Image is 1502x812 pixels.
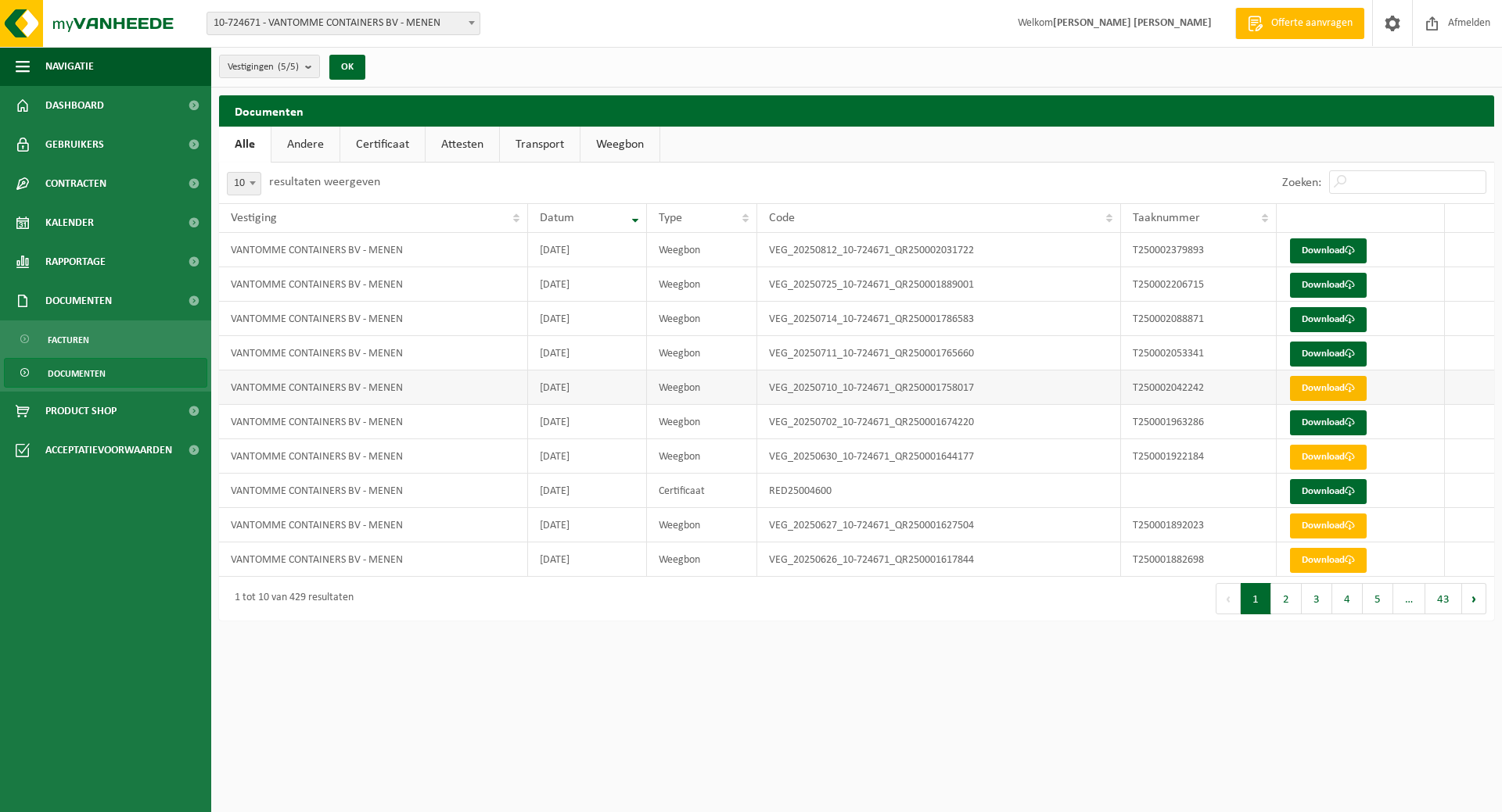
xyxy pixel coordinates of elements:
[757,405,1122,439] td: VEG_20250702_10-724671_QR250001674220
[1121,233,1277,267] td: T250002379893
[1121,370,1277,405] td: T250002042242
[647,267,757,302] td: Weegbon
[1393,583,1425,614] span: …
[1290,479,1367,504] a: Download
[1290,548,1367,573] a: Download
[757,508,1122,542] td: VEG_20250627_10-724671_QR250001627504
[757,542,1122,577] td: VEG_20250626_10-724671_QR250001617844
[1363,583,1393,614] button: 5
[4,358,207,388] a: Documenten
[4,324,207,354] a: Facturen
[528,370,647,405] td: [DATE]
[1271,583,1302,614] button: 2
[219,55,320,78] button: Vestigingen(5/5)
[1216,583,1241,614] button: Previous
[1121,508,1277,542] td: T250001892023
[647,233,757,267] td: Weegbon
[647,336,757,370] td: Weegbon
[540,212,574,224] span: Datum
[580,127,659,163] a: Weegbon
[1121,405,1277,439] td: T250001963286
[227,172,261,195] span: 10
[45,47,94,86] span: Navigatie
[1290,445,1367,470] a: Download
[1121,302,1277,336] td: T250002088871
[757,302,1122,336] td: VEG_20250714_10-724671_QR250001786583
[231,212,277,224] span: Vestiging
[219,95,1494,126] h2: Documenten
[528,336,647,370] td: [DATE]
[48,325,89,355] span: Facturen
[1267,16,1356,31] span: Offerte aanvragen
[219,439,528,474] td: VANTOMME CONTAINERS BV - MENEN
[528,405,647,439] td: [DATE]
[45,203,94,242] span: Kalender
[1121,542,1277,577] td: T250001882698
[528,302,647,336] td: [DATE]
[340,127,425,163] a: Certificaat
[647,370,757,405] td: Weegbon
[528,233,647,267] td: [DATE]
[1290,273,1367,298] a: Download
[45,86,104,125] span: Dashboard
[228,55,299,79] span: Vestigingen
[426,127,499,163] a: Attesten
[1462,583,1486,614] button: Next
[48,359,106,388] span: Documenten
[1290,307,1367,332] a: Download
[45,164,106,203] span: Contracten
[769,212,795,224] span: Code
[1332,583,1363,614] button: 4
[207,13,480,34] span: 10-724671 - VANTOMME CONTAINERS BV - MENEN
[528,474,647,508] td: [DATE]
[1290,410,1367,435] a: Download
[219,127,271,163] a: Alle
[528,542,647,577] td: [DATE]
[1133,212,1200,224] span: Taaknummer
[757,474,1122,508] td: RED25004600
[500,127,580,163] a: Transport
[528,439,647,474] td: [DATE]
[271,127,340,163] a: Andere
[1425,583,1462,614] button: 43
[219,474,528,508] td: VANTOMME CONTAINERS BV - MENEN
[1235,8,1364,39] a: Offerte aanvragen
[1282,177,1321,189] label: Zoeken:
[528,508,647,542] td: [DATE]
[278,62,299,72] count: (5/5)
[659,212,682,224] span: Type
[1121,439,1277,474] td: T250001922184
[219,405,528,439] td: VANTOMME CONTAINERS BV - MENEN
[757,336,1122,370] td: VEG_20250711_10-724671_QR250001765660
[757,233,1122,267] td: VEG_20250812_10-724671_QR250002031722
[1290,238,1367,263] a: Download
[227,585,354,613] div: 1 tot 10 van 429 resultaten
[647,508,757,542] td: Weegbon
[219,302,528,336] td: VANTOMME CONTAINERS BV - MENEN
[647,302,757,336] td: Weegbon
[1121,336,1277,370] td: T250002053341
[1053,17,1212,29] strong: [PERSON_NAME] [PERSON_NAME]
[45,431,172,470] span: Acceptatievoorwaarden
[1241,583,1271,614] button: 1
[329,55,365,80] button: OK
[219,370,528,405] td: VANTOMME CONTAINERS BV - MENEN
[45,281,112,320] span: Documenten
[219,542,528,577] td: VANTOMME CONTAINERS BV - MENEN
[647,439,757,474] td: Weegbon
[647,405,757,439] td: Weegbon
[219,336,528,370] td: VANTOMME CONTAINERS BV - MENEN
[1290,513,1367,538] a: Download
[757,267,1122,302] td: VEG_20250725_10-724671_QR250001889001
[757,439,1122,474] td: VEG_20250630_10-724671_QR250001644177
[207,12,480,35] span: 10-724671 - VANTOMME CONTAINERS BV - MENEN
[269,176,380,188] label: resultaten weergeven
[757,370,1122,405] td: VEG_20250710_10-724671_QR250001758017
[647,542,757,577] td: Weegbon
[1302,583,1332,614] button: 3
[528,267,647,302] td: [DATE]
[45,392,117,431] span: Product Shop
[1121,267,1277,302] td: T250002206715
[1290,342,1367,367] a: Download
[219,508,528,542] td: VANTOMME CONTAINERS BV - MENEN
